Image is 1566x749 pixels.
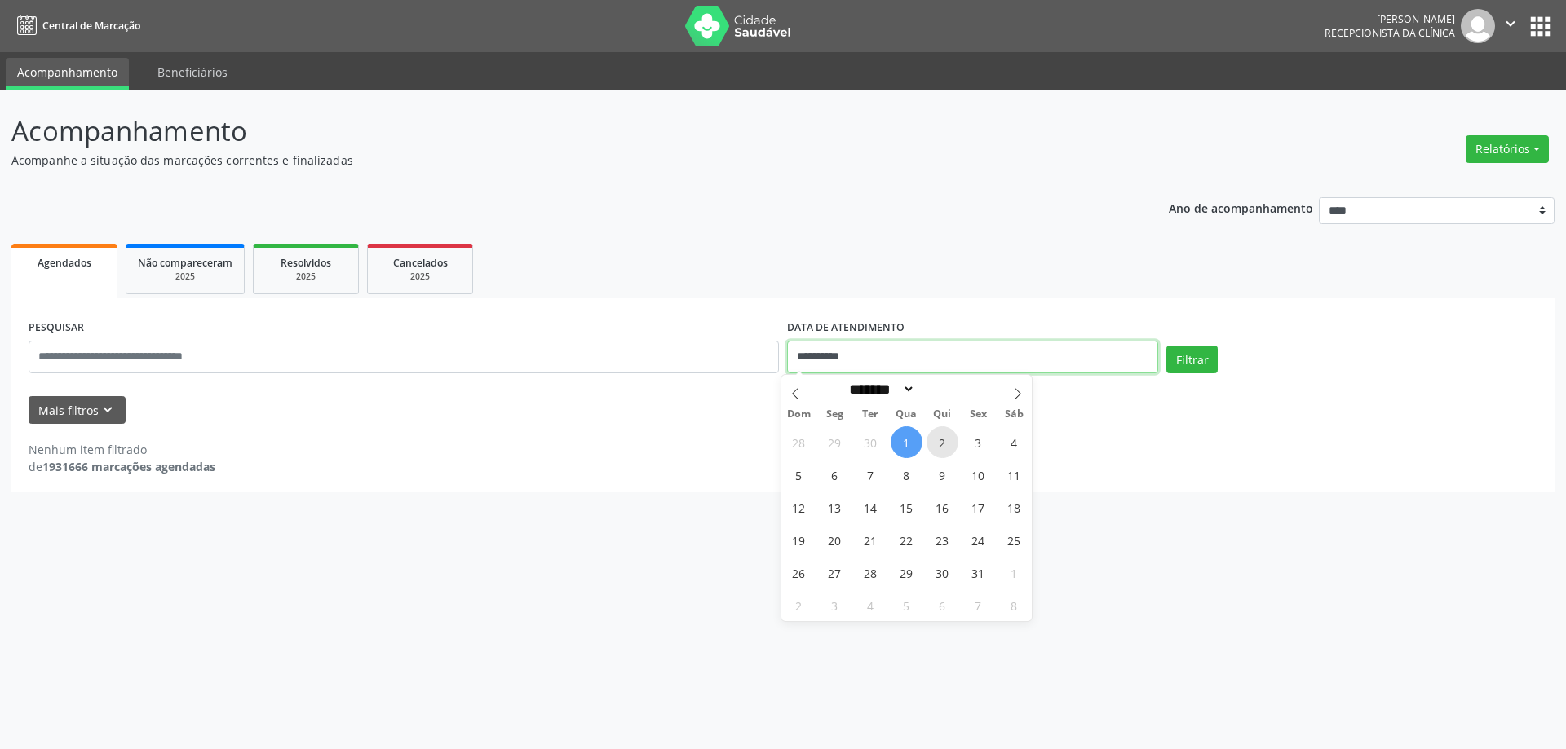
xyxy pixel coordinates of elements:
span: Outubro 19, 2025 [783,524,815,556]
span: Outubro 25, 2025 [998,524,1030,556]
span: Novembro 1, 2025 [998,557,1030,588]
span: Qui [924,409,960,420]
span: Outubro 16, 2025 [927,491,958,523]
span: Novembro 7, 2025 [962,589,994,621]
span: Qua [888,409,924,420]
span: Outubro 17, 2025 [962,491,994,523]
span: Outubro 5, 2025 [783,459,815,491]
span: Novembro 8, 2025 [998,589,1030,621]
span: Agendados [38,256,91,270]
a: Central de Marcação [11,12,140,39]
span: Outubro 15, 2025 [891,491,922,523]
span: Outubro 11, 2025 [998,459,1030,491]
span: Outubro 26, 2025 [783,557,815,588]
span: Outubro 12, 2025 [783,491,815,523]
button: Relatórios [1466,135,1549,163]
select: Month [844,381,916,398]
span: Outubro 14, 2025 [855,491,887,523]
span: Resolvidos [281,256,331,270]
span: Setembro 28, 2025 [783,426,815,458]
span: Sex [960,409,996,420]
p: Ano de acompanhamento [1169,197,1313,218]
a: Beneficiários [146,58,239,86]
button: Mais filtroskeyboard_arrow_down [29,396,126,425]
label: DATA DE ATENDIMENTO [787,315,905,341]
span: Outubro 1, 2025 [891,426,922,458]
span: Seg [816,409,852,420]
span: Outubro 30, 2025 [927,557,958,588]
i: keyboard_arrow_down [99,401,117,419]
span: Setembro 30, 2025 [855,426,887,458]
div: [PERSON_NAME] [1325,12,1455,26]
button: apps [1526,12,1555,41]
span: Sáb [996,409,1032,420]
p: Acompanhamento [11,111,1091,152]
span: Outubro 18, 2025 [998,491,1030,523]
div: 2025 [265,271,347,283]
span: Setembro 29, 2025 [819,426,851,458]
span: Outubro 22, 2025 [891,524,922,556]
span: Novembro 4, 2025 [855,589,887,621]
span: Outubro 31, 2025 [962,557,994,588]
span: Novembro 5, 2025 [891,589,922,621]
div: 2025 [379,271,461,283]
span: Outubro 8, 2025 [891,459,922,491]
span: Outubro 3, 2025 [962,426,994,458]
div: 2025 [138,271,232,283]
button:  [1495,9,1526,43]
span: Ter [852,409,888,420]
span: Outubro 23, 2025 [927,524,958,556]
span: Recepcionista da clínica [1325,26,1455,40]
div: Nenhum item filtrado [29,441,215,458]
div: de [29,458,215,475]
span: Outubro 10, 2025 [962,459,994,491]
span: Outubro 6, 2025 [819,459,851,491]
span: Cancelados [393,256,448,270]
input: Year [915,381,969,398]
span: Outubro 29, 2025 [891,557,922,588]
span: Não compareceram [138,256,232,270]
span: Outubro 9, 2025 [927,459,958,491]
span: Outubro 20, 2025 [819,524,851,556]
span: Outubro 13, 2025 [819,491,851,523]
span: Novembro 3, 2025 [819,589,851,621]
span: Novembro 6, 2025 [927,589,958,621]
span: Outubro 24, 2025 [962,524,994,556]
span: Central de Marcação [42,19,140,33]
span: Dom [781,409,817,420]
img: img [1461,9,1495,43]
span: Outubro 27, 2025 [819,557,851,588]
i:  [1502,15,1520,33]
span: Outubro 28, 2025 [855,557,887,588]
span: Outubro 21, 2025 [855,524,887,556]
strong: 1931666 marcações agendadas [42,459,215,474]
label: PESQUISAR [29,315,84,341]
span: Novembro 2, 2025 [783,589,815,621]
button: Filtrar [1166,346,1218,373]
a: Acompanhamento [6,58,129,90]
span: Outubro 4, 2025 [998,426,1030,458]
p: Acompanhe a situação das marcações correntes e finalizadas [11,152,1091,169]
span: Outubro 7, 2025 [855,459,887,491]
span: Outubro 2, 2025 [927,426,958,458]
